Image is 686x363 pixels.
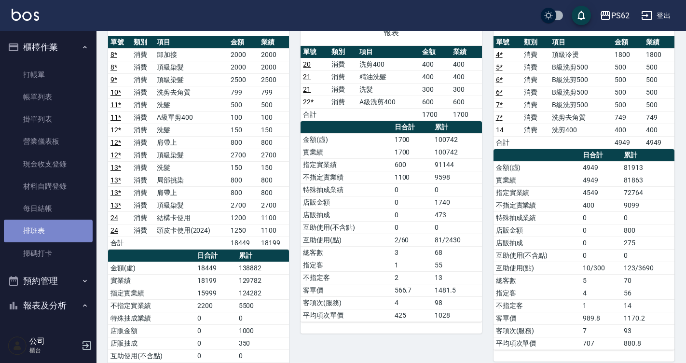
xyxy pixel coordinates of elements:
[154,86,229,98] td: 洗剪去角質
[432,133,482,146] td: 100742
[236,274,289,287] td: 129782
[494,149,674,350] table: a dense table
[621,274,674,287] td: 70
[259,48,289,61] td: 2000
[621,186,674,199] td: 72764
[228,224,259,237] td: 1250
[580,161,621,174] td: 4949
[451,70,481,83] td: 400
[329,96,357,108] td: 消費
[580,237,621,249] td: 0
[4,293,93,318] button: 報表及分析
[131,161,154,174] td: 消費
[259,224,289,237] td: 1100
[451,83,481,96] td: 300
[432,296,482,309] td: 98
[420,46,451,58] th: 金額
[580,149,621,162] th: 日合計
[392,234,433,246] td: 2/60
[4,86,93,108] a: 帳單列表
[228,237,259,249] td: 18449
[494,287,580,299] td: 指定客
[580,262,621,274] td: 10/300
[329,46,357,58] th: 類別
[432,221,482,234] td: 0
[195,262,236,274] td: 18449
[580,249,621,262] td: 0
[4,268,93,293] button: 預約管理
[228,48,259,61] td: 2000
[301,196,392,209] td: 店販金額
[301,234,392,246] td: 互助使用(點)
[432,171,482,183] td: 9598
[392,209,433,221] td: 0
[432,284,482,296] td: 1481.5
[549,36,612,49] th: 項目
[494,262,580,274] td: 互助使用(點)
[154,136,229,149] td: 肩帶上
[195,312,236,324] td: 0
[637,7,674,25] button: 登出
[301,259,392,271] td: 指定客
[392,259,433,271] td: 1
[612,124,643,136] td: 400
[451,108,481,121] td: 1700
[195,299,236,312] td: 2200
[494,312,580,324] td: 客單價
[4,220,93,242] a: 排班表
[154,61,229,73] td: 頂級染髮
[301,46,481,121] table: a dense table
[621,312,674,324] td: 1170.2
[432,209,482,221] td: 473
[621,237,674,249] td: 275
[154,36,229,49] th: 項目
[521,48,549,61] td: 消費
[154,124,229,136] td: 洗髮
[644,86,674,98] td: 500
[154,174,229,186] td: 局部挑染
[451,96,481,108] td: 600
[301,209,392,221] td: 店販抽成
[259,211,289,224] td: 1100
[154,161,229,174] td: 洗髮
[580,224,621,237] td: 0
[392,309,433,321] td: 425
[4,130,93,153] a: 營業儀表板
[110,226,118,234] a: 24
[420,96,451,108] td: 600
[108,349,195,362] td: 互助使用(不含點)
[301,171,392,183] td: 不指定實業績
[4,64,93,86] a: 打帳單
[612,73,643,86] td: 500
[303,73,311,81] a: 21
[521,98,549,111] td: 消費
[154,98,229,111] td: 洗髮
[228,124,259,136] td: 150
[236,299,289,312] td: 5500
[259,186,289,199] td: 800
[494,136,521,149] td: 合計
[301,158,392,171] td: 指定實業績
[392,183,433,196] td: 0
[195,337,236,349] td: 0
[549,86,612,98] td: B級洗剪500
[108,299,195,312] td: 不指定實業績
[392,121,433,134] th: 日合計
[494,161,580,174] td: 金額(虛)
[572,6,591,25] button: save
[236,324,289,337] td: 1000
[236,312,289,324] td: 0
[154,224,229,237] td: 頭皮卡使用(2024)
[521,86,549,98] td: 消費
[420,70,451,83] td: 400
[131,174,154,186] td: 消費
[644,73,674,86] td: 500
[580,211,621,224] td: 0
[612,136,643,149] td: 4949
[228,36,259,49] th: 金額
[521,73,549,86] td: 消費
[154,149,229,161] td: 頂級染髮
[420,83,451,96] td: 300
[432,121,482,134] th: 累計
[392,221,433,234] td: 0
